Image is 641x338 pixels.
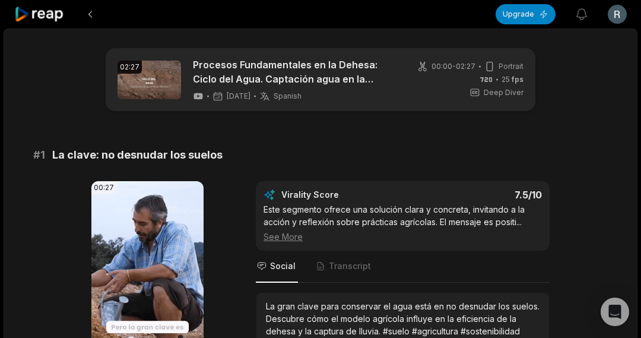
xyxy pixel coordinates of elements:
span: Transcript [329,260,371,272]
div: Este segmento ofrece una solución clara y concreta, invitando a la acción y reflexión sobre práct... [264,203,542,243]
div: 7.5 /10 [415,189,542,201]
span: [DATE] [227,91,250,101]
span: # 1 [33,147,45,163]
span: 00:00 - 02:27 [431,61,475,72]
button: Upgrade [496,4,556,24]
span: 25 [502,74,523,85]
span: Social [270,260,296,272]
span: fps [512,75,523,84]
a: Procesos Fundamentales en la Dehesa: Ciclo del Agua. Captación agua en la dehesa, por [PERSON_NAME] [193,58,398,86]
div: Virality Score [281,189,409,201]
div: Open Intercom Messenger [601,298,629,326]
span: Portrait [499,61,523,72]
span: Deep Diver [484,87,523,98]
nav: Tabs [256,251,550,283]
span: La clave: no desnudar los suelos [52,147,223,163]
span: Spanish [274,91,302,101]
div: See More [264,230,542,243]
